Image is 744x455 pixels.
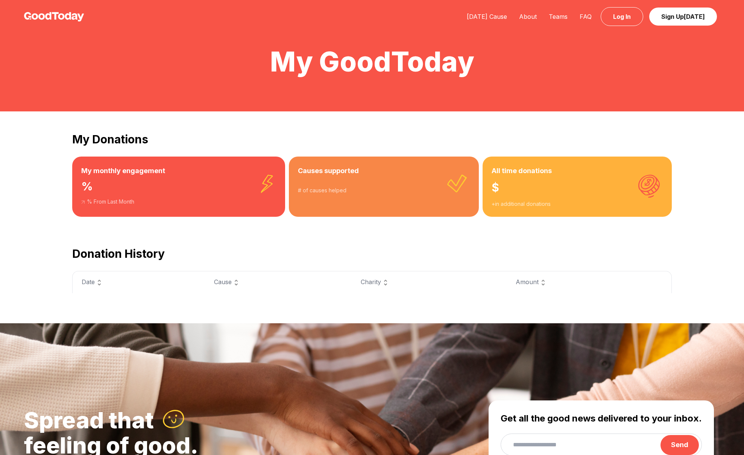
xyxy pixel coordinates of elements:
div: Amount [516,277,662,287]
a: About [513,13,543,20]
h2: My Donations [72,132,672,146]
div: $ [492,176,663,200]
div: % [81,176,276,198]
h3: Get all the good news delivered to your inbox. [501,412,702,425]
a: Log In [601,7,643,26]
img: :) [161,407,186,431]
div: Charity [361,277,498,287]
a: [DATE] Cause [461,13,513,20]
div: # of causes helped [298,187,470,194]
div: + in additional donations [492,200,663,208]
div: Cause [214,277,342,287]
a: Sign Up[DATE] [649,8,717,26]
h3: Causes supported [298,166,470,176]
button: Send [660,435,699,455]
img: GoodToday [24,12,84,21]
span: [DATE] [684,13,705,20]
h2: Donation History [72,247,672,260]
h3: All time donations [492,166,663,176]
a: FAQ [574,13,598,20]
span: Send [671,441,688,449]
div: Date [82,277,196,287]
h3: My monthly engagement [81,166,276,176]
div: % From Last Month [81,198,276,205]
a: Teams [543,13,574,20]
